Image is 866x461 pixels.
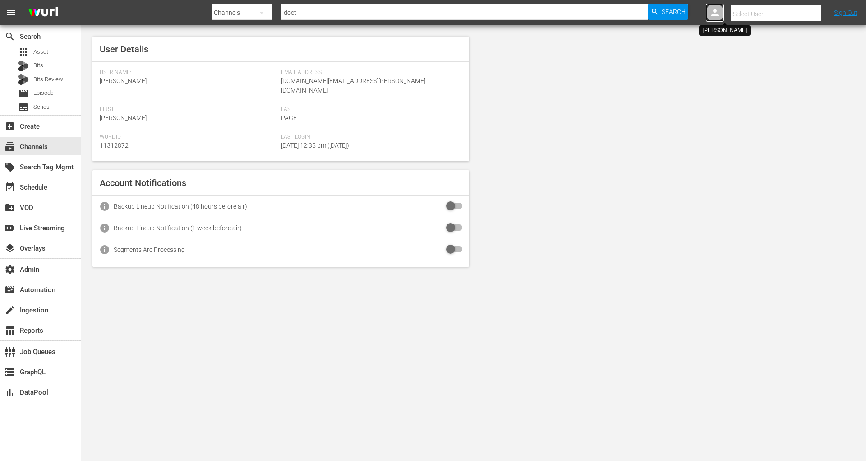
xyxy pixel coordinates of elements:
span: [PERSON_NAME] [100,77,147,84]
span: DataPool [5,387,15,398]
span: Bits Review [33,75,63,84]
span: Search [5,31,15,42]
span: Wurl Id [100,134,276,141]
span: Asset [18,47,29,57]
span: Account Notifications [100,177,186,188]
span: GraphQL [5,367,15,377]
span: Channels [5,141,15,152]
span: Episode [18,88,29,99]
span: Ingestion [5,305,15,316]
span: menu [5,7,16,18]
div: Backup Lineup Notification (48 hours before air) [114,203,247,210]
span: Admin [5,264,15,275]
span: [DOMAIN_NAME][EMAIL_ADDRESS][PERSON_NAME][DOMAIN_NAME] [281,77,425,94]
span: 11312872 [100,142,129,149]
span: info [99,223,110,233]
span: Email Address: [281,69,458,76]
span: info [99,244,110,255]
span: Episode [33,88,54,98]
span: Schedule [5,182,15,193]
div: Bits Review [18,74,29,85]
span: Live Streaming [5,223,15,233]
span: Search Tag Mgmt [5,162,15,172]
div: Bits [18,61,29,71]
span: Job Queues [5,346,15,357]
a: Sign Out [834,9,857,16]
img: ans4CAIJ8jUAAAAAAAAAAAAAAAAAAAAAAAAgQb4GAAAAAAAAAAAAAAAAAAAAAAAAJMjXAAAAAAAAAAAAAAAAAAAAAAAAgAT5G... [22,2,65,23]
span: [PERSON_NAME] [100,114,147,121]
span: User Details [100,44,148,55]
span: Series [33,102,50,112]
div: Backup Lineup Notification (1 week before air) [114,224,242,232]
span: Page [281,114,297,121]
span: User Name: [100,69,276,76]
span: First [100,106,276,113]
span: Bits [33,61,43,70]
div: Segments Are Processing [114,246,185,253]
span: Last [281,106,458,113]
span: Reports [5,325,15,336]
span: info [99,201,110,212]
span: [DATE] 12:35 pm ([DATE]) [281,142,349,149]
span: Search [662,4,686,20]
div: [PERSON_NAME] [703,27,747,34]
span: Series [18,102,29,112]
span: Create [5,121,15,132]
span: Automation [5,284,15,295]
span: VOD [5,202,15,213]
span: Last Login [281,134,458,141]
span: Asset [33,47,48,56]
button: Search [648,4,688,20]
span: Overlays [5,243,15,254]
